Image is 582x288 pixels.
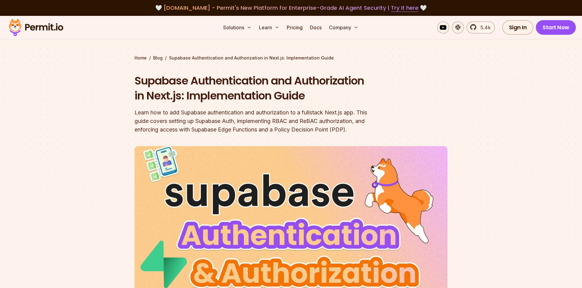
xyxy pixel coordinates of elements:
a: Home [134,55,147,61]
button: Solutions [221,21,254,34]
a: Start Now [536,20,576,35]
a: Try it here [391,4,418,12]
a: Docs [308,21,324,34]
a: Sign In [502,20,534,35]
span: [DOMAIN_NAME] - Permit's New Platform for Enterprise-Grade AI Agent Security | [164,4,418,12]
a: Blog [153,55,163,61]
a: Pricing [284,21,305,34]
button: Company [326,21,361,34]
span: 5.4k [477,24,491,31]
div: 🤍 🤍 [15,4,567,12]
img: Permit logo [6,17,66,38]
button: Learn [256,21,282,34]
a: 5.4k [466,21,495,34]
div: / / [134,55,448,61]
div: Learn how to add Supabase authentication and authorization to a fullstack Next.js app. This guide... [134,108,369,134]
h1: Supabase Authentication and Authorization in Next.js: Implementation Guide [134,73,369,103]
